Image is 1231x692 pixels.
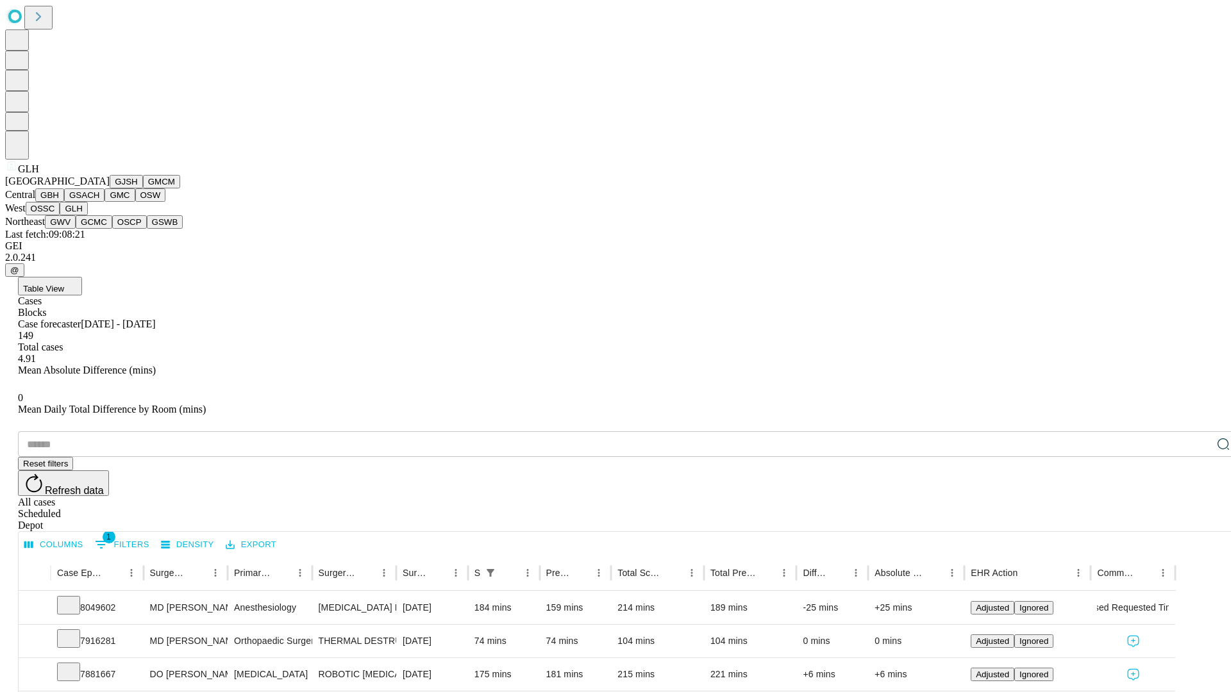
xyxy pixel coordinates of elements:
[803,568,828,578] div: Difference
[403,591,462,624] div: [DATE]
[1014,601,1053,614] button: Ignored
[135,188,166,202] button: OSW
[1069,564,1087,582] button: Menu
[23,459,68,468] span: Reset filters
[57,625,137,657] div: 7916281
[18,404,206,415] span: Mean Daily Total Difference by Room (mins)
[829,564,847,582] button: Sort
[1097,568,1134,578] div: Comments
[206,564,224,582] button: Menu
[1154,564,1172,582] button: Menu
[474,591,533,624] div: 184 mins
[18,470,109,496] button: Refresh data
[976,670,1009,679] span: Adjusted
[546,658,605,691] div: 181 mins
[18,392,23,403] span: 0
[25,597,44,620] button: Expand
[710,568,757,578] div: Total Predicted Duration
[546,591,605,624] div: 159 mins
[5,216,45,227] span: Northeast
[943,564,961,582] button: Menu
[1019,636,1048,646] span: Ignored
[18,318,81,329] span: Case forecaster
[875,591,958,624] div: +25 mins
[18,457,73,470] button: Reset filters
[234,658,305,691] div: [MEDICAL_DATA]
[971,601,1014,614] button: Adjusted
[617,625,698,657] div: 104 mins
[5,263,24,277] button: @
[1014,634,1053,648] button: Ignored
[105,188,135,202] button: GMC
[60,202,87,215] button: GLH
[546,568,571,578] div: Predicted In Room Duration
[319,658,390,691] div: ROBOTIC [MEDICAL_DATA] REPAIR [MEDICAL_DATA] INITIAL (BILATERAL)
[143,175,180,188] button: GMCM
[875,625,958,657] div: 0 mins
[403,568,428,578] div: Surgery Date
[25,630,44,653] button: Expand
[1019,603,1048,613] span: Ignored
[76,215,112,229] button: GCMC
[57,591,137,624] div: 8049602
[971,568,1017,578] div: EHR Action
[971,634,1014,648] button: Adjusted
[683,564,701,582] button: Menu
[375,564,393,582] button: Menu
[150,658,221,691] div: DO [PERSON_NAME] Do
[319,625,390,657] div: THERMAL DESTRUCTION OF INTRAOSSEOUS BASIVERTEBRAL NERVE, INCLUDING ALL IMAGING GUIDANCE; EACH ADD...
[234,568,271,578] div: Primary Service
[403,625,462,657] div: [DATE]
[803,591,862,624] div: -25 mins
[971,668,1014,681] button: Adjusted
[474,568,480,578] div: Scheduled In Room Duration
[357,564,375,582] button: Sort
[18,342,63,352] span: Total cases
[234,591,305,624] div: Anesthesiology
[590,564,608,582] button: Menu
[45,485,104,496] span: Refresh data
[273,564,291,582] button: Sort
[18,353,36,364] span: 4.91
[64,188,105,202] button: GSACH
[5,189,35,200] span: Central
[103,531,115,543] span: 1
[1014,668,1053,681] button: Ignored
[847,564,865,582] button: Menu
[147,215,183,229] button: GSWB
[81,318,155,329] span: [DATE] - [DATE]
[1097,591,1168,624] div: Used Requested Time
[403,658,462,691] div: [DATE]
[757,564,775,582] button: Sort
[775,564,793,582] button: Menu
[710,625,791,657] div: 104 mins
[23,284,64,293] span: Table View
[35,188,64,202] button: GBH
[10,265,19,275] span: @
[474,658,533,691] div: 175 mins
[803,658,862,691] div: +6 mins
[429,564,447,582] button: Sort
[474,625,533,657] div: 74 mins
[21,535,87,555] button: Select columns
[45,215,76,229] button: GWV
[546,625,605,657] div: 74 mins
[188,564,206,582] button: Sort
[5,202,26,213] span: West
[26,202,60,215] button: OSSC
[617,658,698,691] div: 215 mins
[112,215,147,229] button: OSCP
[158,535,217,555] button: Density
[803,625,862,657] div: 0 mins
[1087,591,1178,624] span: Used Requested Time
[5,240,1226,252] div: GEI
[150,591,221,624] div: MD [PERSON_NAME] [PERSON_NAME] Md
[1019,564,1037,582] button: Sort
[1019,670,1048,679] span: Ignored
[319,568,356,578] div: Surgery Name
[122,564,140,582] button: Menu
[482,564,499,582] div: 1 active filter
[150,625,221,657] div: MD [PERSON_NAME] [PERSON_NAME] Md
[18,330,33,341] span: 149
[25,664,44,686] button: Expand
